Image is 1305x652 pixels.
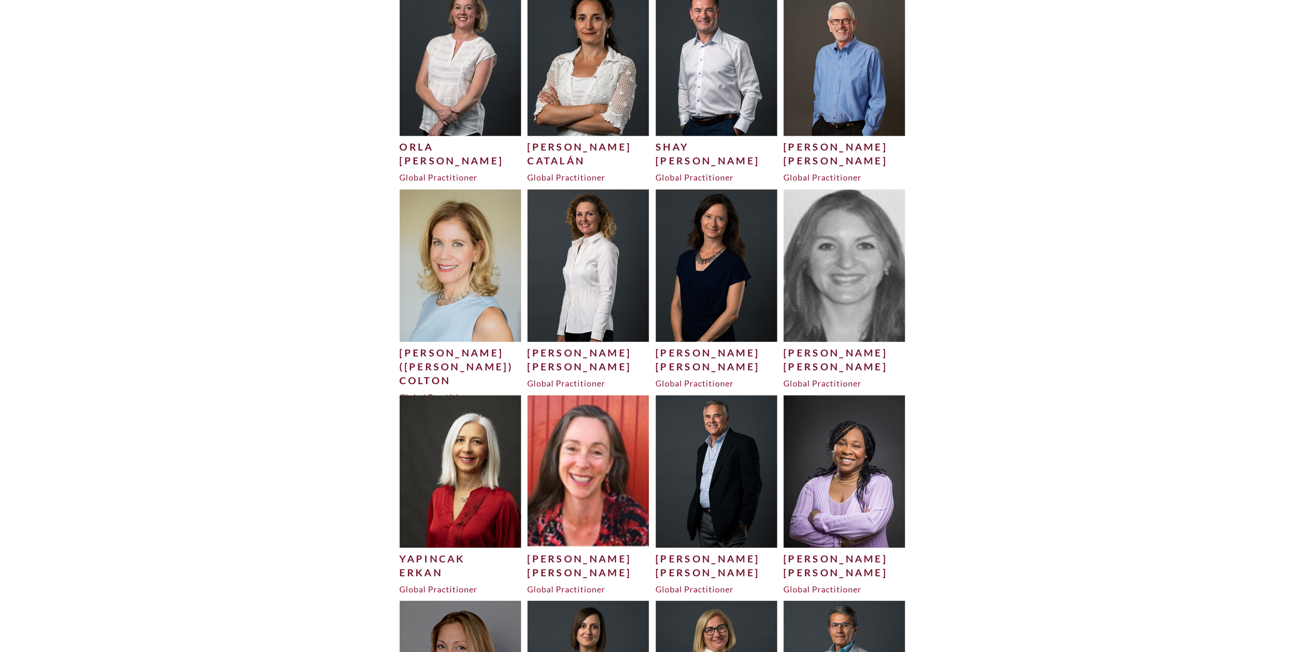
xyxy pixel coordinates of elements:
[656,395,778,547] img: Gregor-G-500x625.jpg
[784,189,906,389] a: [PERSON_NAME][PERSON_NAME]Global Practitioner
[528,346,649,360] div: [PERSON_NAME]
[656,346,778,360] div: [PERSON_NAME]
[400,584,522,595] div: Global Practitioner
[528,140,649,154] div: [PERSON_NAME]
[656,552,778,566] div: [PERSON_NAME]
[528,395,649,547] img: Karen-1-500x625.png
[784,378,906,389] div: Global Practitioner
[400,189,522,341] img: tina_luddy_05032018_10-500x625.jpg
[656,360,778,374] div: [PERSON_NAME]
[528,189,649,341] img: Christy-C-500x625.jpg
[400,395,522,547] img: 43a1249f-3d1e-45b0-9d4a-c50c14f00ebf-500x625.jpg
[656,154,778,168] div: [PERSON_NAME]
[784,172,906,183] div: Global Practitioner
[528,154,649,168] div: Catalán
[528,584,649,595] div: Global Practitioner
[656,140,778,154] div: Shay
[528,566,649,580] div: [PERSON_NAME]
[656,189,778,341] img: Vanessa-500x625.jpg
[400,189,522,403] a: [PERSON_NAME] ([PERSON_NAME])ColtonGlobal Practitioner
[784,360,906,374] div: [PERSON_NAME]
[400,154,522,168] div: [PERSON_NAME]
[784,154,906,168] div: [PERSON_NAME]
[528,189,649,389] a: [PERSON_NAME][PERSON_NAME]Global Practitioner
[400,172,522,183] div: Global Practitioner
[784,189,906,341] img: Allison-500x625.png
[400,566,522,580] div: Erkan
[656,566,778,580] div: [PERSON_NAME]
[400,395,522,595] a: YapincakErkanGlobal Practitioner
[528,360,649,374] div: [PERSON_NAME]
[528,552,649,566] div: [PERSON_NAME]
[400,346,522,374] div: [PERSON_NAME] ([PERSON_NAME])
[528,378,649,389] div: Global Practitioner
[784,552,906,566] div: [PERSON_NAME]
[400,392,522,403] div: Global Practitioner
[656,172,778,183] div: Global Practitioner
[784,584,906,595] div: Global Practitioner
[400,552,522,566] div: Yapincak
[656,584,778,595] div: Global Practitioner
[784,566,906,580] div: [PERSON_NAME]
[656,189,778,389] a: [PERSON_NAME][PERSON_NAME]Global Practitioner
[400,374,522,387] div: Colton
[784,346,906,360] div: [PERSON_NAME]
[656,395,778,595] a: [PERSON_NAME][PERSON_NAME]Global Practitioner
[528,395,649,595] a: [PERSON_NAME][PERSON_NAME]Global Practitioner
[784,395,906,595] a: [PERSON_NAME][PERSON_NAME]Global Practitioner
[784,395,906,547] img: Valarie-Gilbert-500x625.jpg
[784,140,906,154] div: [PERSON_NAME]
[656,378,778,389] div: Global Practitioner
[528,172,649,183] div: Global Practitioner
[400,140,522,154] div: Orla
